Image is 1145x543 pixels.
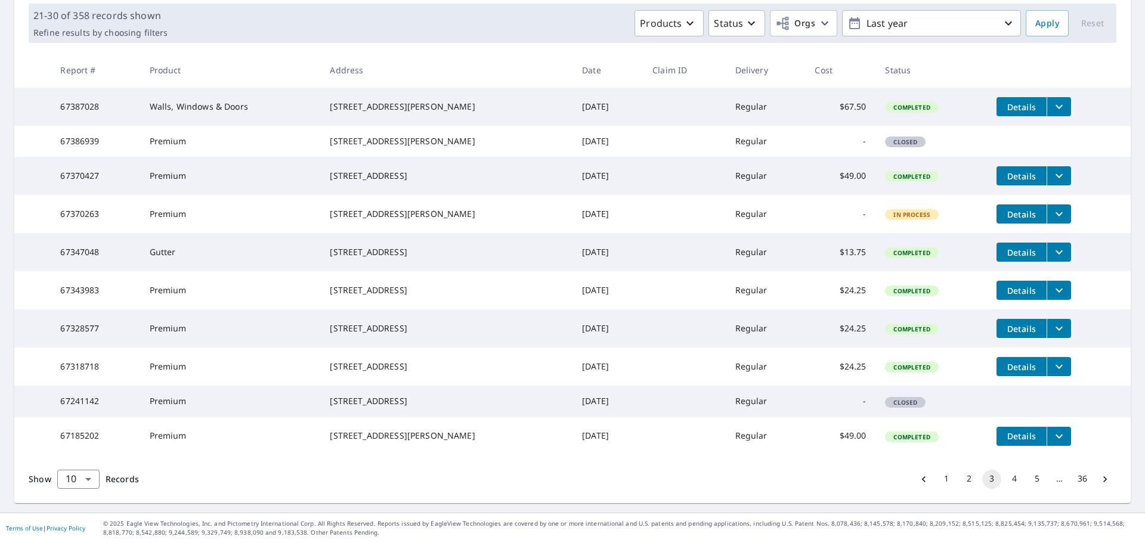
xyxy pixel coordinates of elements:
button: Orgs [770,10,837,36]
div: [STREET_ADDRESS][PERSON_NAME] [330,430,563,442]
button: detailsBtn-67328577 [997,319,1047,338]
button: filesDropdownBtn-67370427 [1047,166,1071,185]
td: [DATE] [572,417,643,455]
td: Gutter [140,233,321,271]
button: Go to next page [1096,470,1115,489]
button: detailsBtn-67370427 [997,166,1047,185]
td: 67386939 [51,126,140,157]
button: detailsBtn-67387028 [997,97,1047,116]
td: [DATE] [572,195,643,233]
span: Details [1004,209,1039,220]
td: - [805,126,875,157]
td: $24.25 [805,309,875,347]
div: [STREET_ADDRESS] [330,246,563,258]
p: © 2025 Eagle View Technologies, Inc. and Pictometry International Corp. All Rights Reserved. Repo... [103,519,1139,537]
span: Completed [886,103,937,111]
button: Go to previous page [914,470,933,489]
td: [DATE] [572,233,643,271]
span: Details [1004,101,1039,113]
td: Regular [726,195,806,233]
td: [DATE] [572,126,643,157]
span: Orgs [775,16,815,31]
td: 67185202 [51,417,140,455]
div: [STREET_ADDRESS] [330,284,563,296]
td: [DATE] [572,271,643,309]
td: Regular [726,347,806,386]
td: Premium [140,309,321,347]
th: Report # [51,52,140,88]
td: Regular [726,88,806,126]
button: Go to page 36 [1073,470,1092,489]
nav: pagination navigation [912,470,1116,489]
div: [STREET_ADDRESS][PERSON_NAME] [330,101,563,113]
button: Go to page 1 [937,470,956,489]
th: Cost [805,52,875,88]
span: In Process [886,210,937,219]
div: [STREET_ADDRESS][PERSON_NAME] [330,135,563,147]
div: [STREET_ADDRESS] [330,361,563,373]
td: Premium [140,347,321,386]
td: Regular [726,157,806,195]
span: Records [106,473,139,485]
th: Delivery [726,52,806,88]
button: Go to page 4 [1005,470,1024,489]
span: Details [1004,247,1039,258]
button: Go to page 5 [1028,470,1047,489]
button: filesDropdownBtn-67343983 [1047,281,1071,300]
td: Regular [726,233,806,271]
td: - [805,386,875,417]
td: Premium [140,417,321,455]
button: filesDropdownBtn-67387028 [1047,97,1071,116]
a: Privacy Policy [47,524,85,532]
th: Claim ID [643,52,725,88]
button: detailsBtn-67318718 [997,357,1047,376]
button: Apply [1026,10,1069,36]
div: Show 10 records [57,470,100,489]
td: 67328577 [51,309,140,347]
td: Premium [140,157,321,195]
div: [STREET_ADDRESS][PERSON_NAME] [330,208,563,220]
button: Status [708,10,765,36]
div: … [1050,473,1069,485]
button: detailsBtn-67370263 [997,204,1047,224]
span: Show [29,473,51,485]
a: Terms of Use [6,524,43,532]
td: - [805,195,875,233]
button: filesDropdownBtn-67347048 [1047,243,1071,262]
p: Refine results by choosing filters [33,27,168,38]
td: $49.00 [805,417,875,455]
span: Completed [886,433,937,441]
td: Regular [726,271,806,309]
button: filesDropdownBtn-67185202 [1047,427,1071,446]
button: page 3 [982,470,1001,489]
button: detailsBtn-67347048 [997,243,1047,262]
span: Details [1004,430,1039,442]
td: 67343983 [51,271,140,309]
div: [STREET_ADDRESS] [330,395,563,407]
td: Premium [140,386,321,417]
td: $24.25 [805,347,875,386]
span: Closed [886,138,924,146]
button: filesDropdownBtn-67370263 [1047,204,1071,224]
td: $67.50 [805,88,875,126]
div: [STREET_ADDRESS] [330,322,563,334]
td: Regular [726,126,806,157]
span: Details [1004,285,1039,296]
td: [DATE] [572,347,643,386]
td: Premium [140,271,321,309]
span: Details [1004,361,1039,373]
span: Details [1004,323,1039,334]
th: Product [140,52,321,88]
td: 67370427 [51,157,140,195]
p: Last year [862,13,1001,34]
td: [DATE] [572,386,643,417]
span: Completed [886,325,937,333]
p: Status [714,16,743,30]
th: Date [572,52,643,88]
button: detailsBtn-67343983 [997,281,1047,300]
td: Regular [726,386,806,417]
button: filesDropdownBtn-67318718 [1047,357,1071,376]
td: 67241142 [51,386,140,417]
span: Details [1004,170,1039,182]
span: Completed [886,249,937,257]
